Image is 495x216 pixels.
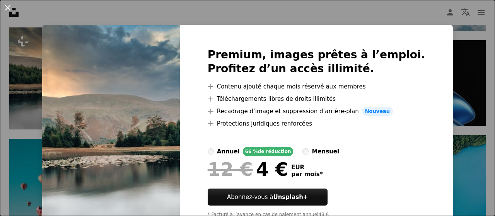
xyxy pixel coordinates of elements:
[312,147,339,156] div: mensuel
[208,189,328,206] button: Abonnez-vous àUnsplash+
[208,159,288,179] div: 4 €
[208,82,425,91] li: Contenu ajouté chaque mois réservé aux membres
[243,147,294,156] div: 66 % de réduction
[208,107,425,116] li: Recadrage d’image et suppression d’arrière-plan
[208,159,253,179] span: 12 €
[362,107,393,116] span: Nouveau
[208,148,214,155] input: annuel66 %de réduction
[217,147,240,156] div: annuel
[208,94,425,104] li: Téléchargements libres de droits illimités
[302,148,309,155] input: mensuel
[208,119,425,128] li: Protections juridiques renforcées
[291,171,323,178] span: par mois *
[291,164,323,171] span: EUR
[208,48,425,76] h2: Premium, images prêtes à l’emploi. Profitez d’un accès illimité.
[273,194,308,201] strong: Unsplash+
